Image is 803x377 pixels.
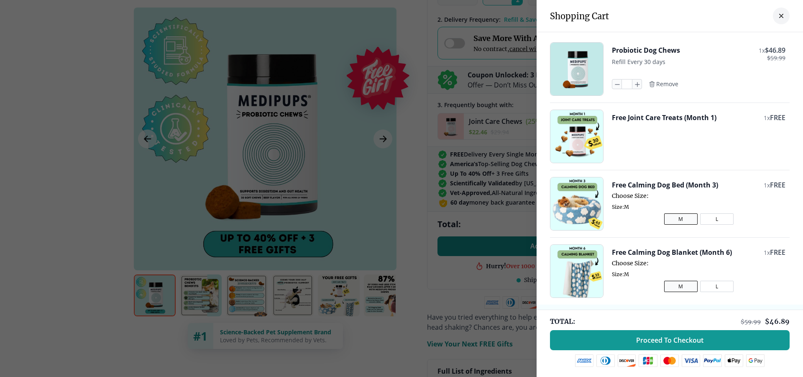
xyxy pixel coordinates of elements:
button: Probiotic Dog Chews [612,46,680,55]
span: Size: M [612,271,785,277]
img: google [746,354,765,367]
button: L [700,281,734,292]
span: Choose Size: [612,192,785,200]
span: 1 x [764,249,770,256]
button: L [700,213,734,225]
span: $ 59.99 [741,318,761,326]
img: diners-club [596,354,615,367]
span: 1 x [759,46,765,54]
img: amex [575,354,593,367]
span: 1 x [764,114,770,122]
img: mastercard [660,354,679,367]
span: FREE [770,248,785,257]
span: FREE [770,113,785,122]
span: $ 46.89 [765,317,790,326]
span: TOTAL: [550,317,575,326]
img: Free Calming Dog Bed (Month 3) [550,177,603,230]
button: M [664,213,698,225]
button: Proceed To Checkout [550,330,790,350]
span: Choose Size: [612,259,785,267]
button: M [664,281,698,292]
img: Free Calming Dog Blanket (Month 6) [550,245,603,297]
button: Free Calming Dog Bed (Month 3) [612,180,718,190]
span: $ 59.99 [767,55,785,62]
button: Remove [649,80,678,88]
span: Remove [656,80,678,88]
h3: Shopping Cart [550,11,609,21]
button: Free Calming Dog Blanket (Month 6) [612,248,732,257]
button: close-cart [773,8,790,24]
span: Refill Every 30 days [612,58,665,66]
span: Size: M [612,204,785,210]
span: 1 x [764,181,770,189]
img: visa [682,354,700,367]
img: jcb [639,354,657,367]
img: paypal [703,354,722,367]
span: $ 46.89 [765,46,785,55]
img: Probiotic Dog Chews [550,43,603,95]
span: Proceed To Checkout [636,336,703,344]
span: FREE [770,180,785,190]
img: discover [618,354,636,367]
img: Free Joint Care Treats (Month 1) [550,110,603,163]
button: Free Joint Care Treats (Month 1) [612,113,716,122]
img: apple [725,354,743,367]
